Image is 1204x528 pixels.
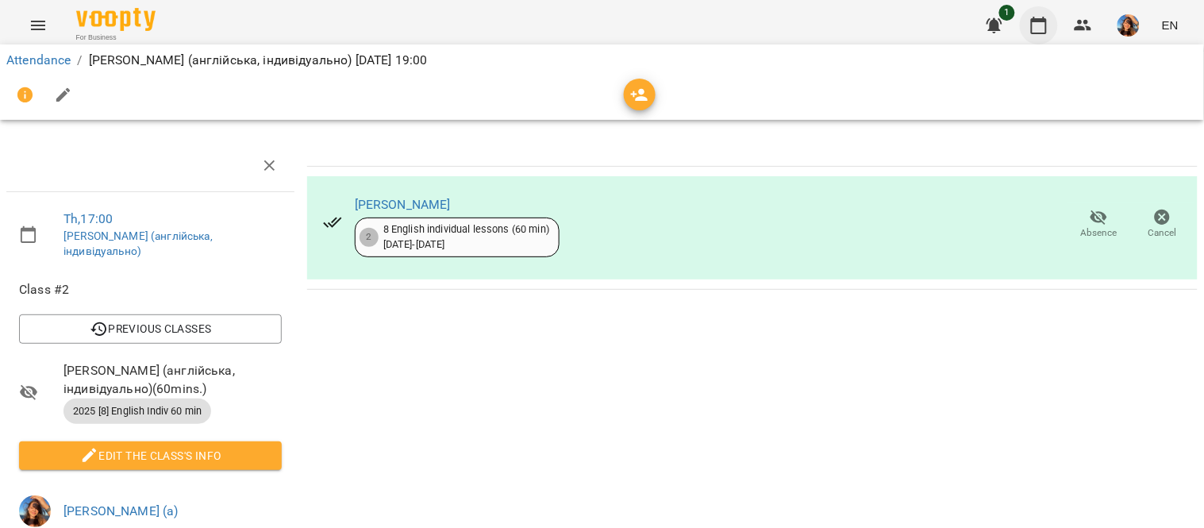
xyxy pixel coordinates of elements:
[999,5,1015,21] span: 1
[6,51,1198,70] nav: breadcrumb
[19,6,57,44] button: Menu
[6,52,71,67] a: Attendance
[63,211,113,226] a: Th , 17:00
[77,51,82,70] li: /
[355,197,451,212] a: [PERSON_NAME]
[1067,202,1131,247] button: Absence
[63,404,211,418] span: 2025 [8] English Indiv 60 min
[19,495,51,527] img: a3cfe7ef423bcf5e9dc77126c78d7dbf.jpg
[63,361,282,399] span: [PERSON_NAME] (англійська, індивідуально) ( 60 mins. )
[19,314,282,343] button: Previous Classes
[19,441,282,470] button: Edit the class's Info
[63,229,213,258] a: [PERSON_NAME] (англійська, індивідуально)
[32,319,269,338] span: Previous Classes
[383,222,549,252] div: 8 English individual lessons (60 min) [DATE] - [DATE]
[1148,226,1177,240] span: Cancel
[1162,17,1179,33] span: EN
[89,51,428,70] p: [PERSON_NAME] (англійська, індивідуально) [DATE] 19:00
[1156,10,1185,40] button: EN
[1081,226,1117,240] span: Absence
[19,280,282,299] span: Class #2
[76,8,156,31] img: Voopty Logo
[360,228,379,247] div: 2
[63,503,179,518] a: [PERSON_NAME] (а)
[1117,14,1140,37] img: a3cfe7ef423bcf5e9dc77126c78d7dbf.jpg
[76,33,156,43] span: For Business
[32,446,269,465] span: Edit the class's Info
[1131,202,1194,247] button: Cancel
